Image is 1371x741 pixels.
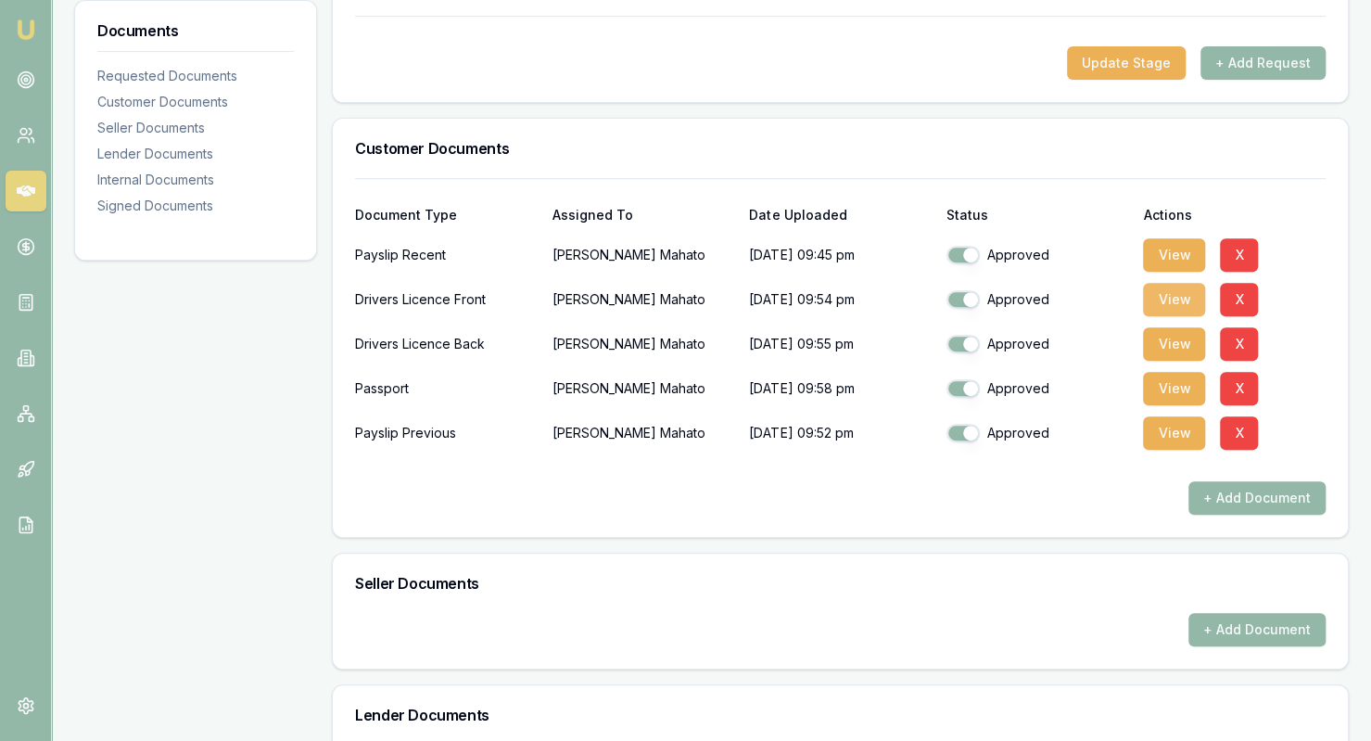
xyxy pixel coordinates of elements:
[1067,46,1186,80] button: Update Stage
[97,67,294,85] div: Requested Documents
[355,370,538,407] div: Passport
[97,145,294,163] div: Lender Documents
[1220,283,1258,316] button: X
[552,236,735,274] p: [PERSON_NAME] Mahato
[552,281,735,318] p: [PERSON_NAME] Mahato
[749,370,932,407] p: [DATE] 09:58 pm
[749,415,932,452] p: [DATE] 09:52 pm
[355,236,538,274] div: Payslip Recent
[552,370,735,407] p: [PERSON_NAME] Mahato
[355,415,538,452] div: Payslip Previous
[355,326,538,363] div: Drivers Licence Back
[552,209,735,222] div: Assigned To
[355,281,538,318] div: Drivers Licence Front
[97,119,294,137] div: Seller Documents
[97,23,294,38] h3: Documents
[946,379,1129,398] div: Approved
[749,281,932,318] p: [DATE] 09:54 pm
[1143,327,1205,361] button: View
[355,209,538,222] div: Document Type
[749,236,932,274] p: [DATE] 09:45 pm
[1188,481,1326,515] button: + Add Document
[355,708,1326,722] h3: Lender Documents
[552,326,735,363] p: [PERSON_NAME] Mahato
[1220,416,1258,450] button: X
[1188,613,1326,646] button: + Add Document
[946,335,1129,353] div: Approved
[1200,46,1326,80] button: + Add Request
[1143,283,1205,316] button: View
[97,197,294,215] div: Signed Documents
[1220,238,1258,272] button: X
[15,19,37,41] img: emu-icon-u.png
[749,326,932,363] p: [DATE] 09:55 pm
[97,171,294,189] div: Internal Documents
[1220,327,1258,361] button: X
[1143,372,1205,405] button: View
[946,246,1129,264] div: Approved
[946,209,1129,222] div: Status
[355,141,1326,156] h3: Customer Documents
[1220,372,1258,405] button: X
[552,415,735,452] p: [PERSON_NAME] Mahato
[946,424,1129,442] div: Approved
[749,209,932,222] div: Date Uploaded
[355,576,1326,591] h3: Seller Documents
[1143,238,1205,272] button: View
[1143,209,1326,222] div: Actions
[97,93,294,111] div: Customer Documents
[946,290,1129,309] div: Approved
[1143,416,1205,450] button: View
